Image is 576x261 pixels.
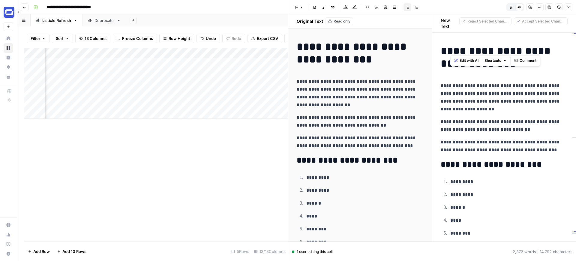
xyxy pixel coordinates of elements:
button: Row Height [159,34,194,43]
button: Freeze Columns [113,34,157,43]
button: Help + Support [4,249,13,259]
a: Browse [4,43,13,53]
div: 1 user editing this cell [292,249,333,254]
span: Add Row [33,248,50,254]
a: Usage [4,230,13,239]
span: Undo [206,35,216,41]
a: Opportunities [4,62,13,72]
span: 13 Columns [85,35,106,41]
span: Row Height [169,35,190,41]
div: 5 Rows [229,247,252,256]
span: Sort [56,35,64,41]
a: Listicle Refresh [31,14,83,26]
button: Undo [196,34,220,43]
button: Workspace: Synthesia [4,5,13,20]
button: Comment [512,57,539,64]
span: Export CSV [257,35,278,41]
span: Reject Selected Changes [467,19,509,24]
button: 13 Columns [75,34,110,43]
a: Your Data [4,72,13,82]
div: Deprecate [94,17,114,23]
button: Add 10 Rows [53,247,90,256]
span: Filter [31,35,40,41]
span: Comment [520,58,536,63]
button: Export CSV [247,34,282,43]
button: Add Row [24,247,53,256]
div: 13/13 Columns [252,247,288,256]
a: Learning Hub [4,239,13,249]
span: Redo [232,35,241,41]
span: Accept Selected Changes [522,19,565,24]
button: Filter [27,34,49,43]
button: Sort [52,34,73,43]
a: Insights [4,53,13,62]
span: Freeze Columns [122,35,153,41]
div: 2,372 words | 14,792 characters [513,249,572,255]
button: Accept Selected Changes [514,17,568,25]
button: Shortcuts [482,57,509,64]
span: Shortcuts [484,58,501,63]
span: Read only [334,19,350,24]
button: Edit with AI [452,57,481,64]
a: Deprecate [83,14,126,26]
button: Reject Selected Changes [459,17,511,25]
span: Add 10 Rows [62,248,86,254]
h2: New Text [441,17,459,29]
img: Synthesia Logo [4,7,14,18]
span: Edit with AI [460,58,478,63]
button: Redo [222,34,245,43]
div: Listicle Refresh [42,17,71,23]
a: Home [4,34,13,43]
a: Settings [4,220,13,230]
h2: Original Text [293,18,323,24]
